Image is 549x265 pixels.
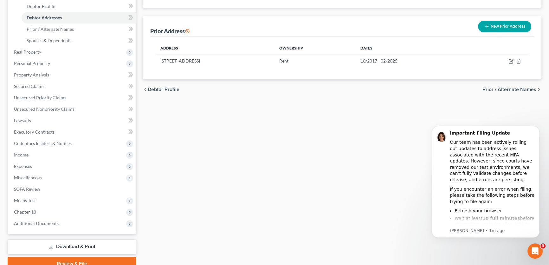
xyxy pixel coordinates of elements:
[274,55,355,67] td: Rent
[482,87,536,92] span: Prior / Alternate Names
[14,209,36,215] span: Chapter 13
[14,163,32,169] span: Expenses
[22,35,136,46] a: Spouses & Dependents
[355,55,468,67] td: 10/2017 - 02/2025
[22,23,136,35] a: Prior / Alternate Names
[27,38,71,43] span: Spouses & Dependents
[14,95,66,100] span: Unsecured Priority Claims
[355,42,468,55] th: Dates
[14,61,50,66] span: Personal Property
[27,26,74,32] span: Prior / Alternate Names
[143,87,179,92] button: chevron_left Debtor Profile
[27,15,62,20] span: Debtor Addresses
[148,87,179,92] span: Debtor Profile
[482,87,541,92] button: Prior / Alternate Names chevron_right
[14,141,72,146] span: Codebtors Insiders & Notices
[27,3,55,9] span: Debtor Profile
[14,118,31,123] span: Lawsuits
[14,152,29,157] span: Income
[14,106,74,112] span: Unsecured Nonpriority Claims
[143,87,148,92] i: chevron_left
[22,12,136,23] a: Debtor Addresses
[155,55,274,67] td: [STREET_ADDRESS]
[8,239,136,254] a: Download & Print
[478,21,531,32] button: New Prior Address
[540,243,546,248] span: 3
[14,83,44,89] span: Secured Claims
[22,1,136,12] a: Debtor Profile
[14,186,40,192] span: SOFA Review
[150,27,190,35] div: Prior Address
[14,175,42,180] span: Miscellaneous
[14,129,55,135] span: Executory Contracts
[9,103,136,115] a: Unsecured Nonpriority Claims
[14,198,36,203] span: Means Test
[9,69,136,81] a: Property Analysis
[9,126,136,138] a: Executory Contracts
[14,221,59,226] span: Additional Documents
[536,87,541,92] i: chevron_right
[422,118,549,262] iframe: Intercom notifications message
[14,49,41,55] span: Real Property
[9,81,136,92] a: Secured Claims
[274,42,355,55] th: Ownership
[9,183,136,195] a: SOFA Review
[155,42,274,55] th: Address
[14,72,49,77] span: Property Analysis
[9,115,136,126] a: Lawsuits
[527,243,543,259] iframe: Intercom live chat
[9,92,136,103] a: Unsecured Priority Claims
